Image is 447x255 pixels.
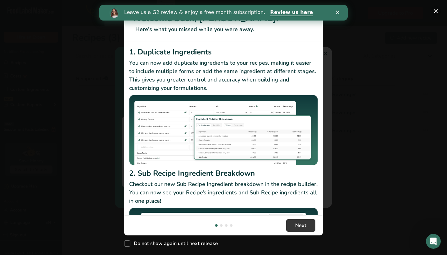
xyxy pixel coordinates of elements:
[129,180,318,205] p: Checkout our new Sub Recipe Ingredient breakdown in the recipe builder. You can now see your Reci...
[237,6,243,9] div: Close
[130,240,218,247] span: Do not show again until next release
[129,46,318,58] h2: 1. Duplicate Ingredients
[295,222,306,229] span: Next
[426,234,441,249] iframe: Intercom live chat
[129,95,318,165] img: Duplicate Ingredients
[129,168,318,179] h2: 2. Sub Recipe Ingredient Breakdown
[132,25,315,34] p: Here's what you missed while you were away.
[129,59,318,92] p: You can now add duplicate ingredients to your recipes, making it easier to include multiple forms...
[286,219,315,232] button: Next
[99,5,348,21] iframe: Intercom live chat banner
